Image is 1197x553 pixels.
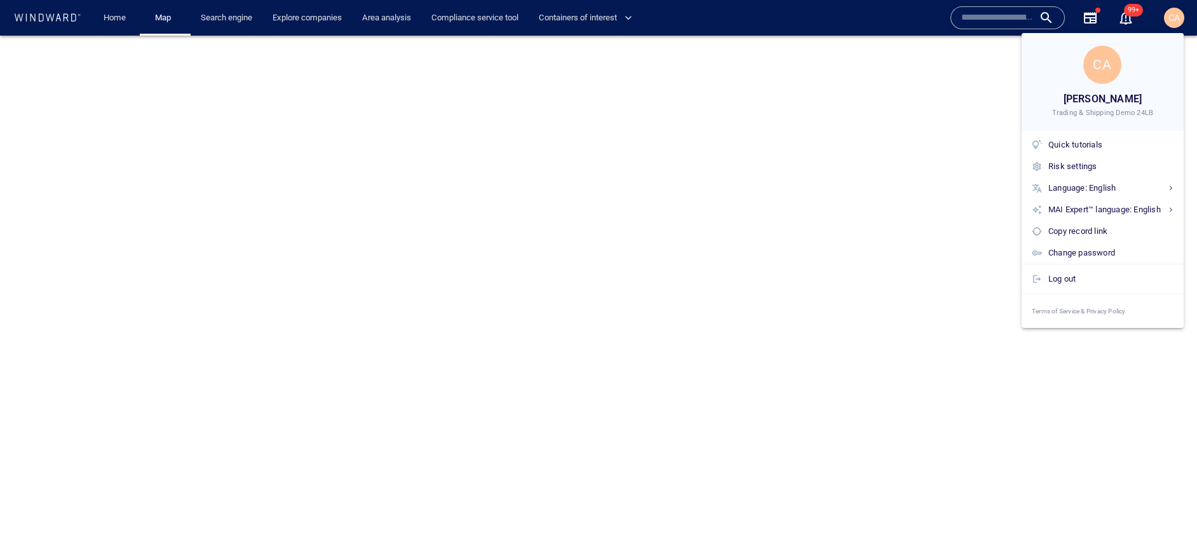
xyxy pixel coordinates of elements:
div: Copy record link [1048,224,1173,238]
a: Terms of Service & Privacy Policy [1022,294,1184,328]
span: [PERSON_NAME] [1064,90,1142,108]
div: Language: English [1048,181,1173,195]
div: Change password [1048,246,1173,260]
div: MAI Expert™ language: English [1048,203,1173,217]
div: Quick tutorials [1048,138,1173,152]
span: Trading & Shipping Demo 24LB [1052,108,1154,118]
iframe: Chat [1143,496,1187,543]
div: Risk settings [1048,160,1173,174]
span: CA [1093,57,1112,72]
div: Log out [1048,272,1173,286]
